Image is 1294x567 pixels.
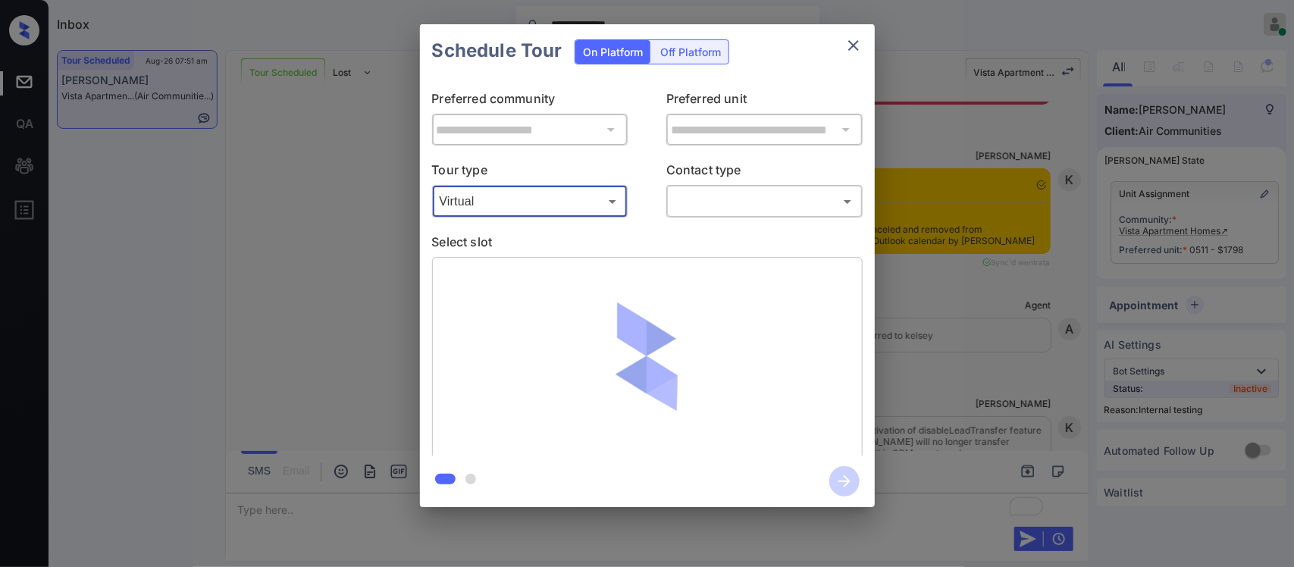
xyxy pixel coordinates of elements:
[838,30,869,61] button: close
[436,189,625,214] div: Virtual
[432,233,863,257] p: Select slot
[558,269,736,447] img: loaderv1.7921fd1ed0a854f04152.gif
[666,89,863,114] p: Preferred unit
[420,24,575,77] h2: Schedule Tour
[666,161,863,185] p: Contact type
[432,161,628,185] p: Tour type
[820,462,869,501] button: btn-next
[653,40,728,64] div: Off Platform
[575,40,650,64] div: On Platform
[432,89,628,114] p: Preferred community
